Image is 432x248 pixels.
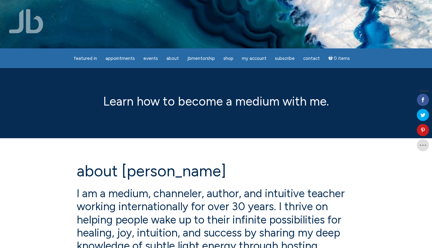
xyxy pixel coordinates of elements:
[70,53,101,64] a: featured in
[140,53,162,64] a: Events
[102,53,139,64] a: Appointments
[300,53,323,64] a: Contact
[334,56,350,61] span: 0 items
[275,56,295,61] span: Subscribe
[271,53,298,64] a: Subscribe
[238,53,270,64] a: My Account
[242,56,266,61] span: My Account
[184,53,219,64] a: JBMentorship
[220,53,237,64] a: Shop
[105,56,135,61] span: Appointments
[325,52,354,64] a: Cart0 items
[74,56,97,61] span: featured in
[419,90,429,93] span: Shares
[77,92,356,110] p: Learn how to become a medium with me.
[143,56,158,61] span: Events
[187,56,215,61] span: JBMentorship
[303,56,320,61] span: Contact
[77,162,356,180] h1: About [PERSON_NAME]
[166,56,179,61] span: About
[328,56,334,61] i: Cart
[9,9,43,33] img: Jamie Butler. The Everyday Medium
[223,56,233,61] span: Shop
[163,53,183,64] a: About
